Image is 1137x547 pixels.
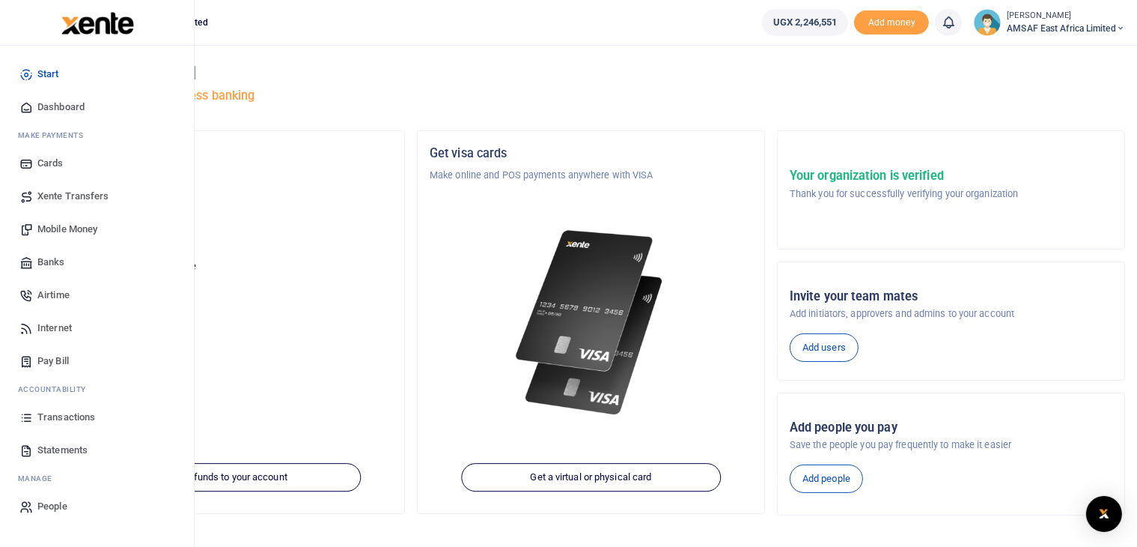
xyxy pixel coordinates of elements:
[37,222,97,237] span: Mobile Money
[854,10,929,35] li: Toup your wallet
[790,465,863,493] a: Add people
[60,16,134,28] a: logo-small logo-large logo-large
[461,464,721,492] a: Get a virtual or physical card
[25,130,84,141] span: ake Payments
[12,345,182,378] a: Pay Bill
[37,354,69,369] span: Pay Bill
[12,213,182,246] a: Mobile Money
[790,169,1018,184] h5: Your organization is verified
[790,438,1112,453] p: Save the people you pay frequently to make it easier
[1086,496,1122,532] div: Open Intercom Messenger
[37,255,65,270] span: Banks
[70,278,392,293] h5: UGX 2,246,551
[12,91,182,124] a: Dashboard
[70,146,392,161] h5: Organization
[70,226,392,241] p: AMSAF East Africa Limited
[790,306,1112,321] p: Add initiators, approvers and admins to your account
[854,16,929,27] a: Add money
[773,15,837,30] span: UGX 2,246,551
[1007,22,1125,35] span: AMSAF East Africa Limited
[12,490,182,523] a: People
[12,279,182,312] a: Airtime
[12,434,182,467] a: Statements
[510,219,672,426] img: xente-_physical_cards.png
[790,289,1112,304] h5: Invite your team mates
[101,464,361,492] a: Add funds to your account
[37,288,70,303] span: Airtime
[70,168,392,183] p: Asili Farms Masindi Limited
[37,189,109,204] span: Xente Transfers
[790,187,1018,202] p: Thank you for successfully verifying your organization
[37,67,59,82] span: Start
[12,378,182,401] li: Ac
[70,259,392,274] p: Your current account balance
[12,58,182,91] a: Start
[12,147,182,180] a: Cards
[12,124,182,147] li: M
[12,180,182,213] a: Xente Transfers
[1007,10,1125,22] small: [PERSON_NAME]
[29,384,86,395] span: countability
[790,420,1112,435] h5: Add people you pay
[37,321,72,336] span: Internet
[37,443,88,458] span: Statements
[12,246,182,279] a: Banks
[854,10,929,35] span: Add money
[430,146,752,161] h5: Get visa cards
[12,401,182,434] a: Transactions
[974,9,1001,36] img: profile-user
[762,9,848,36] a: UGX 2,246,551
[790,333,859,362] a: Add users
[57,64,1125,81] h4: Hello [PERSON_NAME]
[37,156,64,171] span: Cards
[37,410,95,425] span: Transactions
[430,168,752,183] p: Make online and POS payments anywhere with VISA
[25,473,53,484] span: anage
[70,204,392,219] h5: Account
[61,12,134,34] img: logo-large
[974,9,1125,36] a: profile-user [PERSON_NAME] AMSAF East Africa Limited
[12,312,182,345] a: Internet
[37,100,85,115] span: Dashboard
[756,9,854,36] li: Wallet ballance
[57,88,1125,103] h5: Welcome to better business banking
[37,499,67,514] span: People
[12,467,182,490] li: M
